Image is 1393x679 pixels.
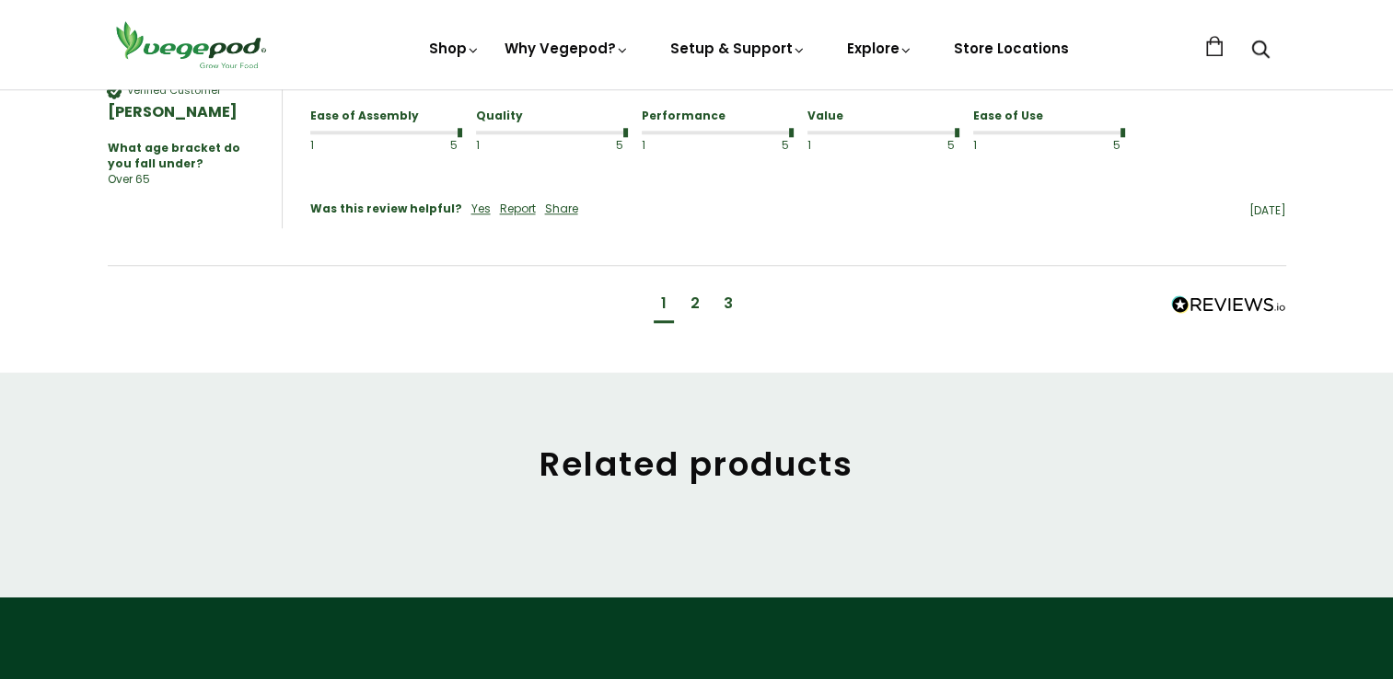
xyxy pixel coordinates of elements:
div: 1 [476,138,523,154]
div: Report [500,201,536,217]
img: Leads to vegepod.co.uk's company reviews page on REVIEWS.io. [1171,295,1286,314]
div: page1 [661,293,667,314]
div: 5 [741,138,788,154]
div: Ease of Use [973,109,1120,124]
div: page2 [683,289,707,323]
div: 1 [973,138,1020,154]
div: 5 [575,138,622,154]
a: Setup & Support [670,39,807,58]
a: Why Vegepod? [505,39,630,58]
div: Over 65 [108,172,150,188]
div: 1 [642,138,689,154]
div: Quality [476,109,623,124]
div: Ease of Assembly [310,109,458,124]
div: Share [545,201,578,217]
div: [PERSON_NAME] [108,102,263,122]
div: Yes [471,201,491,217]
div: 5 [410,138,457,154]
a: Search [1251,41,1270,61]
div: Performance [642,109,789,124]
a: Explore [847,39,913,58]
div: 5 [907,138,954,154]
div: current page1 [654,289,674,323]
div: page2 [691,293,700,314]
div: page3 [716,289,740,323]
h2: Related products [108,444,1286,484]
img: Vegepod [108,18,273,71]
div: [DATE] [587,203,1286,219]
div: 1 [310,138,357,154]
div: page3 [724,293,733,314]
div: 1 [807,138,854,154]
div: 5 [1073,138,1120,154]
a: Shop [429,39,481,58]
div: Verified Customer [127,84,221,98]
div: What age bracket do you fall under? [108,141,254,172]
div: Value [807,109,955,124]
a: Store Locations [954,39,1069,58]
div: Was this review helpful? [310,201,462,217]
